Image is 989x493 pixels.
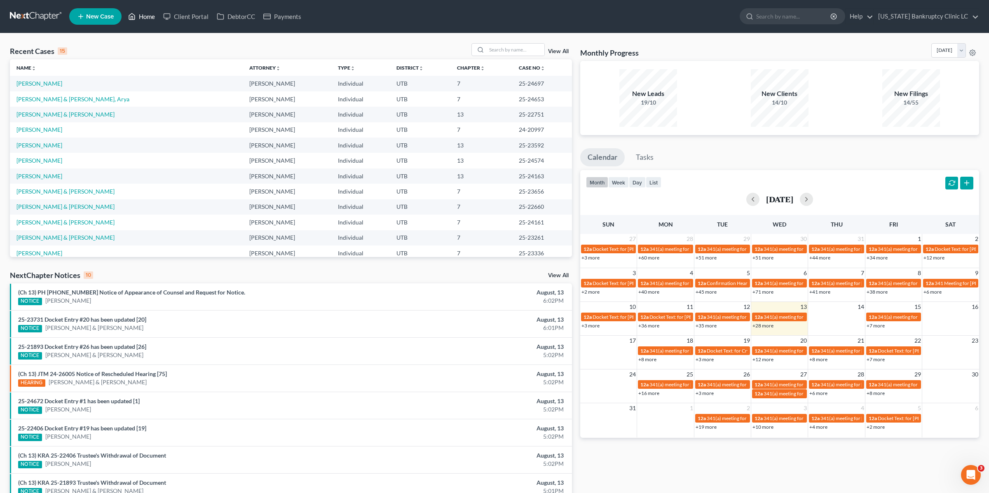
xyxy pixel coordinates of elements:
[698,381,706,388] span: 12a
[751,89,809,98] div: New Clients
[809,289,830,295] a: +41 more
[243,168,331,184] td: [PERSON_NAME]
[629,177,646,188] button: day
[773,221,786,228] span: Wed
[755,390,763,397] span: 12a
[923,289,942,295] a: +6 more
[869,348,877,354] span: 12a
[878,246,957,252] span: 341(a) meeting for [PERSON_NAME]
[698,246,706,252] span: 12a
[450,91,512,107] td: 7
[764,348,887,354] span: 341(a) meeting for [PERSON_NAME] & [PERSON_NAME]
[756,9,832,24] input: Search by name...
[18,298,42,305] div: NOTICE
[978,465,984,472] span: 3
[867,322,885,329] a: +7 more
[18,289,245,296] a: (Ch 13) PH [PHONE_NUMBER] Notice of Appearance of Counsel and Request for Notice.
[803,268,808,278] span: 6
[396,65,424,71] a: Districtunfold_more
[867,289,888,295] a: +38 more
[857,336,865,346] span: 21
[86,14,114,20] span: New Case
[512,91,572,107] td: 25-24653
[752,356,773,362] a: +12 more
[974,268,979,278] span: 9
[18,370,167,377] a: (Ch 13) JTM 24-26005 Notice of Rescheduled Hearing [75]
[764,390,843,397] span: 341(a) meeting for [PERSON_NAME]
[638,289,659,295] a: +40 more
[18,407,42,414] div: NOTICE
[764,314,843,320] span: 341(a) meeting for [PERSON_NAME]
[689,268,694,278] span: 4
[18,325,42,332] div: NOTICE
[809,390,827,396] a: +6 more
[16,188,115,195] a: [PERSON_NAME] & [PERSON_NAME]
[45,432,91,441] a: [PERSON_NAME]
[914,302,922,312] span: 15
[686,336,694,346] span: 18
[628,336,637,346] span: 17
[390,230,450,245] td: UTB
[512,153,572,168] td: 25-24574
[18,461,42,468] div: NOTICE
[638,322,659,329] a: +36 more
[974,403,979,413] span: 6
[707,314,841,320] span: 341(a) meeting for [DEMOGRAPHIC_DATA][PERSON_NAME]
[390,245,450,261] td: UTB
[450,138,512,153] td: 13
[926,246,934,252] span: 12a
[16,65,36,71] a: Nameunfold_more
[917,403,922,413] span: 5
[971,369,979,379] span: 30
[390,153,450,168] td: UTB
[717,221,728,228] span: Tue
[387,424,564,432] div: August, 13
[159,9,213,24] a: Client Portal
[628,148,661,166] a: Tasks
[387,315,564,324] div: August, 13
[387,297,564,305] div: 6:02PM
[581,255,600,261] a: +3 more
[752,424,773,430] a: +10 more
[698,314,706,320] span: 12a
[18,379,45,387] div: HEARING
[512,168,572,184] td: 25-24163
[31,66,36,71] i: unfold_more
[869,314,877,320] span: 12a
[659,221,673,228] span: Mon
[640,280,649,286] span: 12a
[638,255,659,261] a: +60 more
[331,122,389,138] td: Individual
[45,297,91,305] a: [PERSON_NAME]
[686,302,694,312] span: 11
[971,336,979,346] span: 23
[390,76,450,91] td: UTB
[878,415,952,421] span: Docket Text: for [PERSON_NAME]
[243,230,331,245] td: [PERSON_NAME]
[860,268,865,278] span: 7
[689,403,694,413] span: 1
[331,168,389,184] td: Individual
[846,9,873,24] a: Help
[755,280,763,286] span: 12a
[243,153,331,168] td: [PERSON_NAME]
[857,234,865,244] span: 31
[390,168,450,184] td: UTB
[331,107,389,122] td: Individual
[213,9,259,24] a: DebtorCC
[640,348,649,354] span: 12a
[889,221,898,228] span: Fri
[387,378,564,386] div: 5:02PM
[686,369,694,379] span: 25
[698,280,706,286] span: 12a
[707,280,801,286] span: Confirmation Hearing for [PERSON_NAME]
[450,107,512,122] td: 13
[755,381,763,388] span: 12a
[707,381,786,388] span: 341(a) meeting for [PERSON_NAME]
[512,76,572,91] td: 25-24697
[696,356,714,362] a: +3 more
[580,48,639,58] h3: Monthly Progress
[926,280,934,286] span: 12a
[387,343,564,351] div: August, 13
[640,314,649,320] span: 12a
